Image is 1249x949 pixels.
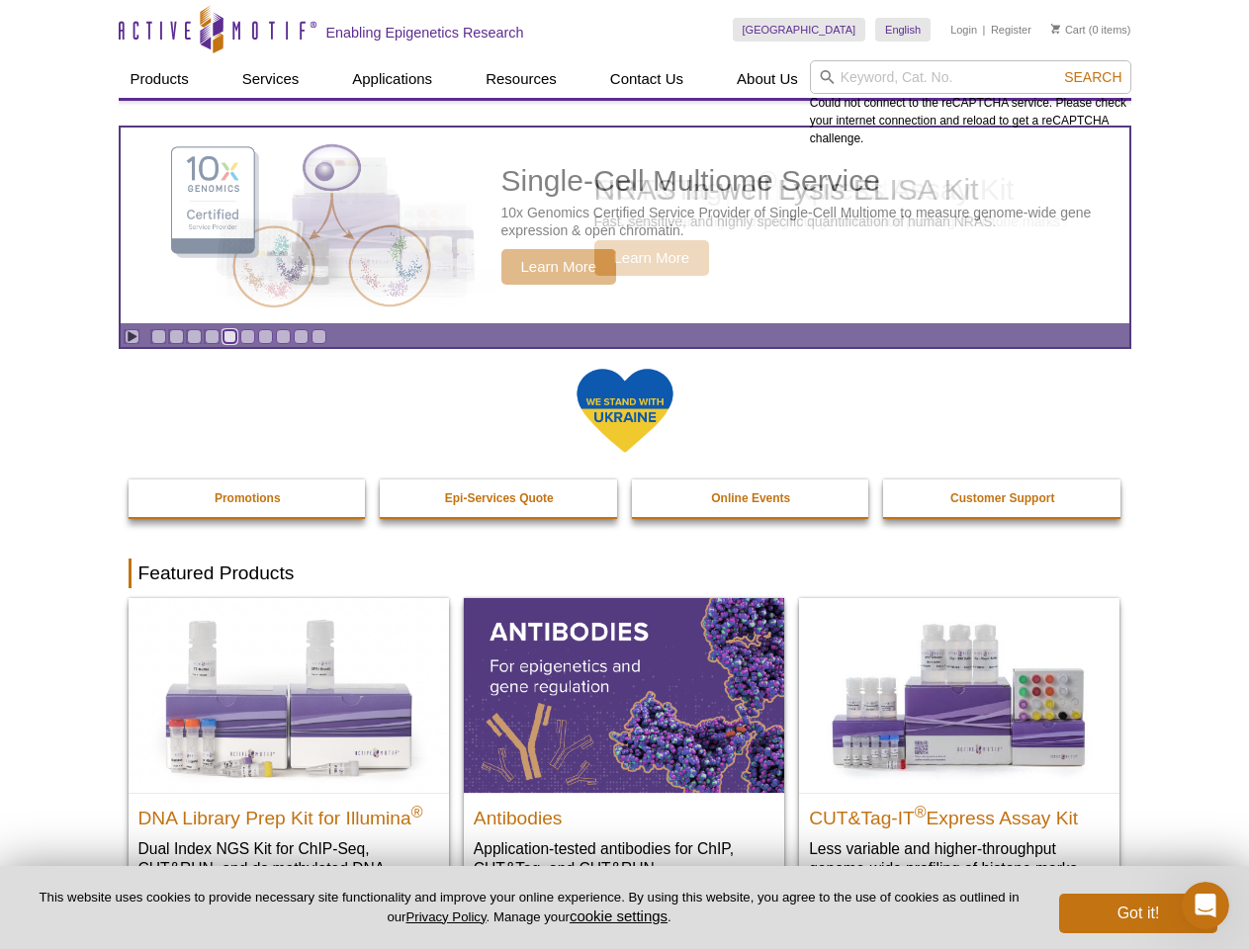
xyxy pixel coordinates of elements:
strong: Online Events [711,491,790,505]
img: We Stand With Ukraine [576,367,674,455]
button: Search [1058,68,1127,86]
p: This website uses cookies to provide necessary site functionality and improve your online experie... [32,889,1026,926]
a: Cart [1051,23,1086,37]
a: Go to slide 1 [151,329,166,344]
a: Go to slide 6 [240,329,255,344]
a: Go to slide 5 [223,329,237,344]
p: Application-tested antibodies for ChIP, CUT&Tag, and CUT&RUN. [474,838,774,879]
a: Go to slide 10 [312,329,326,344]
a: Customer Support [883,479,1122,517]
h2: Enabling Epigenetics Research [326,24,524,42]
p: Less variable and higher-throughput genome-wide profiling of histone marks​. [809,838,1110,879]
a: Go to slide 2 [169,329,184,344]
a: Go to slide 3 [187,329,202,344]
img: All Antibodies [464,598,784,792]
strong: Customer Support [950,491,1054,505]
a: Go to slide 4 [205,329,220,344]
iframe: Intercom live chat [1182,882,1229,929]
img: DNA Library Prep Kit for Illumina [129,598,449,792]
a: Privacy Policy [405,909,486,924]
a: Services [230,60,312,98]
p: Dual Index NGS Kit for ChIP-Seq, CUT&RUN, and ds methylated DNA assays. [138,838,439,899]
a: CUT&Tag-IT® Express Assay Kit CUT&Tag-IT®Express Assay Kit Less variable and higher-throughput ge... [799,598,1119,898]
a: Login [950,23,977,37]
span: Search [1064,69,1121,85]
strong: Promotions [215,491,281,505]
h2: Antibodies [474,799,774,828]
a: Resources [474,60,569,98]
a: About Us [725,60,810,98]
img: Your Cart [1051,24,1060,34]
a: Epi-Services Quote [380,479,619,517]
a: All Antibodies Antibodies Application-tested antibodies for ChIP, CUT&Tag, and CUT&RUN. [464,598,784,898]
img: CUT&Tag-IT® Express Assay Kit [799,598,1119,792]
a: Register [991,23,1031,37]
a: English [875,18,931,42]
a: Toggle autoplay [125,329,139,344]
a: [GEOGRAPHIC_DATA] [733,18,866,42]
li: | [983,18,986,42]
a: Go to slide 7 [258,329,273,344]
h2: CUT&Tag-IT Express Assay Kit [809,799,1110,828]
h2: Featured Products [129,559,1121,588]
div: Could not connect to the reCAPTCHA service. Please check your internet connection and reload to g... [810,60,1131,147]
a: DNA Library Prep Kit for Illumina DNA Library Prep Kit for Illumina® Dual Index NGS Kit for ChIP-... [129,598,449,917]
button: Got it! [1059,894,1217,933]
a: Go to slide 9 [294,329,309,344]
a: Promotions [129,479,368,517]
sup: ® [411,803,423,820]
h2: DNA Library Prep Kit for Illumina [138,799,439,828]
input: Keyword, Cat. No. [810,60,1131,94]
a: Contact Us [598,60,695,98]
button: cookie settings [570,907,668,924]
a: Products [119,60,201,98]
a: Applications [340,60,444,98]
sup: ® [915,803,927,820]
strong: Epi-Services Quote [445,491,554,505]
a: Online Events [632,479,871,517]
li: (0 items) [1051,18,1131,42]
a: Go to slide 8 [276,329,291,344]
